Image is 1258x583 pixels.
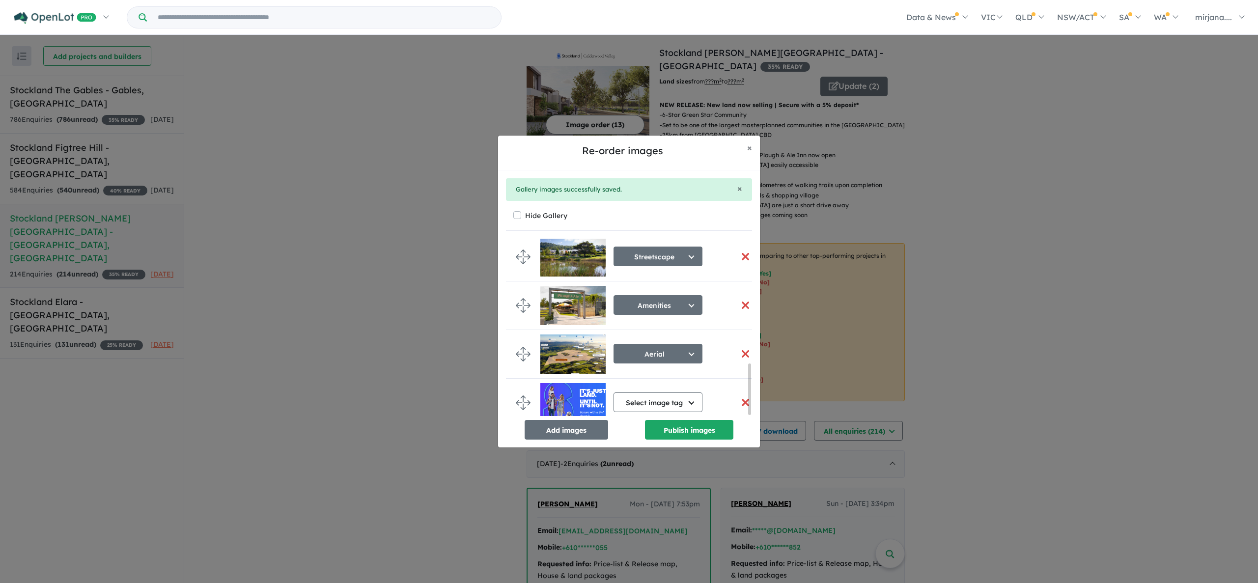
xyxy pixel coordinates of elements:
[1195,12,1232,22] span: mirjana....
[149,7,499,28] input: Try estate name, suburb, builder or developer
[14,12,96,24] img: Openlot PRO Logo White
[516,184,742,195] div: Gallery images successfully saved.
[614,295,702,315] button: Amenities
[540,286,606,325] img: Stockland%20Calderwood%20Valley%20-%20Calderwood___1733708726.jpg
[540,237,606,277] img: Stockland%20Calderwood%20Valley%20-%20Calderwood___1733357848_0.jpg
[516,347,531,361] img: drag.svg
[540,383,606,422] img: Stockland%20Calderwood%20Valley%20-%20Calderwood___1756698172.png
[525,209,567,222] label: Hide Gallery
[516,395,531,410] img: drag.svg
[614,344,702,363] button: Aerial
[506,143,739,158] h5: Re-order images
[614,392,702,412] button: Select image tag
[747,142,752,153] span: ×
[737,184,742,193] button: Close
[737,183,742,194] span: ×
[645,420,733,440] button: Publish images
[516,250,531,264] img: drag.svg
[516,298,531,313] img: drag.svg
[540,334,606,374] img: Stockland%20Calderwood%20Valley%20-%20Calderwood___1733357846.jpg
[614,247,702,266] button: Streetscape
[525,420,608,440] button: Add images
